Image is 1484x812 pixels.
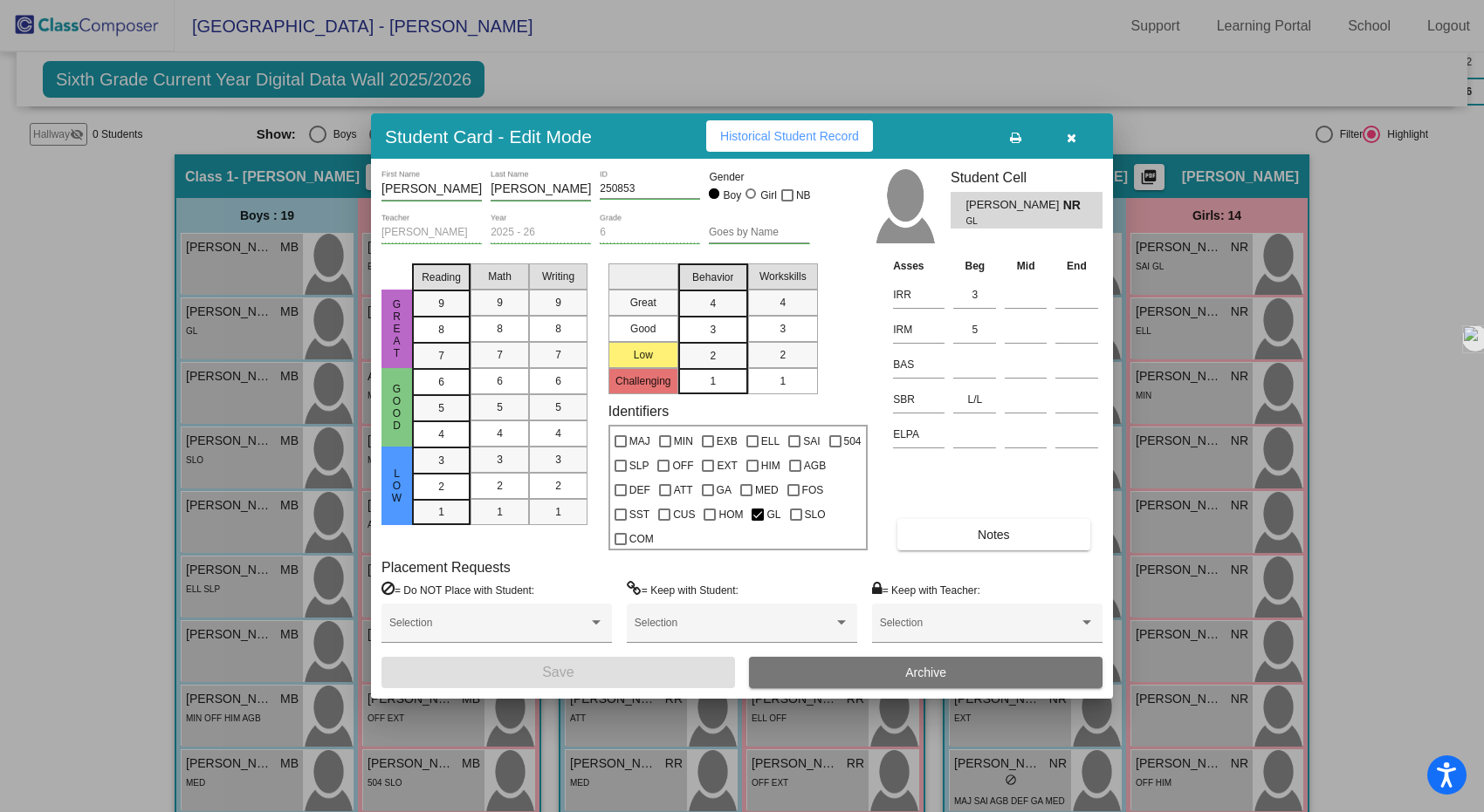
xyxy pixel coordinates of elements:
span: Low [389,467,405,504]
span: 1 [555,504,561,520]
span: EXT [717,455,737,476]
span: 8 [438,322,444,338]
span: 2 [780,347,786,363]
span: NR [1063,196,1088,215]
input: assessment [893,386,945,413]
span: 6 [438,374,444,390]
span: 3 [555,452,561,467]
span: 4 [438,426,444,442]
span: 2 [438,479,444,495]
span: [PERSON_NAME] [965,196,1062,215]
h3: Student Cell [951,169,1103,186]
span: 504 [844,431,862,452]
label: = Do NOT Place with Student: [381,581,534,598]
span: Notes [978,528,1010,542]
span: 2 [710,348,716,364]
span: HIM [761,455,780,476]
span: 4 [555,426,561,441]
th: Mid [1000,256,1051,276]
span: Writing [542,269,574,284]
span: Save [542,665,574,679]
span: Workskills [759,269,807,284]
span: 1 [780,373,786,389]
span: 9 [497,295,503,310]
label: = Keep with Teacher: [872,581,980,598]
span: 8 [555,321,561,337]
span: 7 [497,347,503,363]
span: OFF [672,455,693,476]
span: Historical Student Record [720,129,859,143]
span: HOM [718,504,743,525]
span: 3 [497,452,503,467]
span: 7 [555,347,561,363]
span: 2 [555,478,561,494]
div: Boy [723,188,742,203]
input: year [491,227,591,239]
span: DEF [629,480,650,501]
span: 1 [438,504,444,520]
span: Good [389,383,405,432]
mat-label: Gender [709,169,809,185]
span: Archive [905,665,946,679]
input: grade [600,227,700,239]
span: Behavior [692,270,733,285]
span: 4 [710,296,716,311]
span: 3 [438,453,444,468]
input: goes by name [709,227,809,239]
span: 3 [710,322,716,338]
span: SLO [805,504,826,525]
span: Math [488,269,512,284]
input: teacher [381,227,482,239]
span: FOS [802,480,824,501]
span: ATT [674,480,693,501]
label: Placement Requests [381,559,511,576]
span: Reading [422,270,461,285]
span: GA [717,480,732,501]
span: 9 [438,296,444,311]
input: Enter ID [600,183,700,195]
span: 7 [438,348,444,364]
span: EXB [717,431,738,452]
span: SLP [629,455,649,476]
button: Notes [897,519,1089,550]
span: AGB [804,455,826,476]
span: GL [965,215,1050,228]
th: End [1051,256,1103,276]
span: 3 [780,321,786,337]
span: 2 [497,478,503,494]
label: Identifiers [608,403,669,420]
span: CUS [673,504,695,525]
input: assessment [893,351,945,378]
label: = Keep with Student: [627,581,739,598]
input: assessment [893,282,945,308]
span: MAJ [629,431,650,452]
span: SAI [803,431,820,452]
span: 5 [555,399,561,415]
button: Archive [749,657,1103,688]
span: MIN [674,431,693,452]
span: 1 [497,504,503,520]
span: NB [796,185,811,206]
span: 9 [555,295,561,310]
span: MED [755,480,779,501]
span: 4 [497,426,503,441]
span: 6 [497,373,503,389]
button: Save [381,657,735,688]
span: 4 [780,295,786,310]
span: GL [766,504,780,525]
span: 5 [438,400,444,416]
input: assessment [893,421,945,447]
span: COM [629,529,654,549]
input: assessment [893,317,945,343]
th: Asses [889,256,949,276]
span: 5 [497,399,503,415]
th: Beg [949,256,1000,276]
h3: Student Card - Edit Mode [385,126,592,147]
button: Historical Student Record [706,120,873,152]
span: ELL [761,431,780,452]
span: 8 [497,321,503,337]
span: Great [389,298,405,359]
div: Girl [759,188,777,203]
span: SST [629,504,649,525]
span: 1 [710,373,716,389]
